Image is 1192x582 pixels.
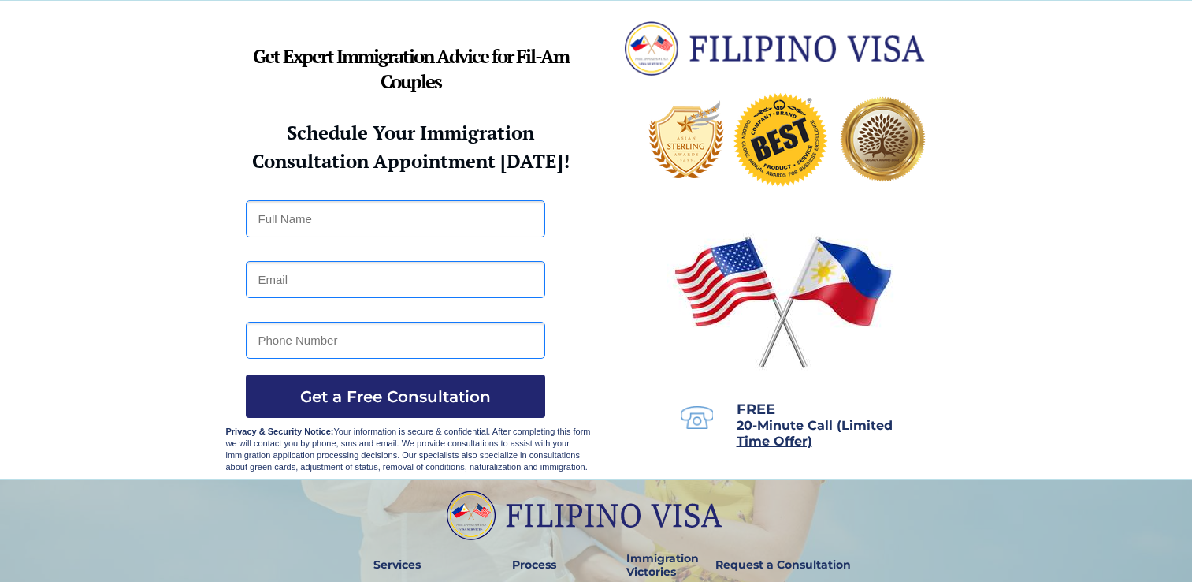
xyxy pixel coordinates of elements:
[737,418,893,449] span: 20-Minute Call (Limited Time Offer)
[373,558,421,572] strong: Services
[253,43,569,94] strong: Get Expert Immigration Advice for Fil-Am Couples
[512,558,556,572] strong: Process
[226,427,334,436] strong: Privacy & Security Notice:
[252,148,570,173] strong: Consultation Appointment [DATE]!
[226,427,591,472] span: Your information is secure & confidential. After completing this form we will contact you by phon...
[737,401,775,418] span: FREE
[246,200,545,237] input: Full Name
[246,375,545,418] button: Get a Free Consultation
[246,322,545,359] input: Phone Number
[737,420,893,448] a: 20-Minute Call (Limited Time Offer)
[715,558,851,572] strong: Request a Consultation
[246,261,545,298] input: Email
[626,551,699,579] strong: Immigration Victories
[246,387,545,406] span: Get a Free Consultation
[287,120,534,145] strong: Schedule Your Immigration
